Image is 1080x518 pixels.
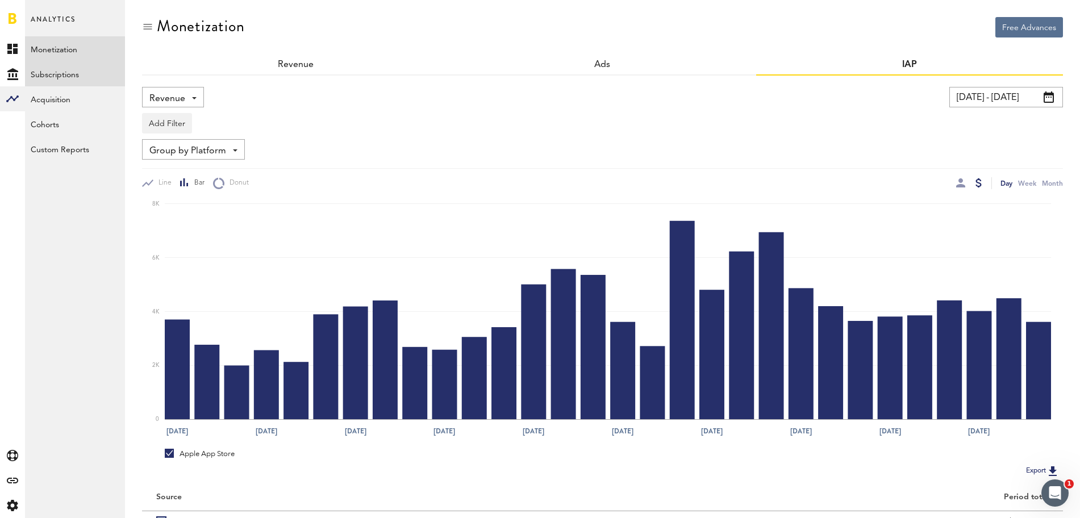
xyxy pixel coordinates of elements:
[156,492,182,502] div: Source
[25,111,125,136] a: Cohorts
[152,309,160,315] text: 4K
[617,492,1049,502] div: Period total
[1042,177,1063,189] div: Month
[790,426,812,436] text: [DATE]
[224,178,249,188] span: Donut
[156,416,159,422] text: 0
[879,426,901,436] text: [DATE]
[189,178,205,188] span: Bar
[166,426,188,436] text: [DATE]
[433,426,455,436] text: [DATE]
[25,61,125,86] a: Subscriptions
[278,60,314,69] a: Revenue
[25,136,125,161] a: Custom Reports
[31,12,76,36] span: Analytics
[165,449,235,459] div: Apple App Store
[701,426,723,436] text: [DATE]
[995,17,1063,37] button: Free Advances
[149,141,226,161] span: Group by Platform
[612,426,633,436] text: [DATE]
[152,363,160,369] text: 2K
[1046,464,1060,478] img: Export
[1041,479,1069,507] iframe: Intercom live chat
[153,178,172,188] span: Line
[152,255,160,261] text: 6K
[23,8,64,18] span: Support
[345,426,366,436] text: [DATE]
[157,17,245,35] div: Monetization
[25,86,125,111] a: Acquisition
[149,89,185,108] span: Revenue
[142,113,192,133] button: Add Filter
[594,60,610,69] a: Ads
[523,426,544,436] text: [DATE]
[1018,177,1036,189] div: Week
[256,426,277,436] text: [DATE]
[25,36,125,61] a: Monetization
[1023,463,1063,478] button: Export
[1000,177,1012,189] div: Day
[152,201,160,207] text: 8K
[1065,479,1074,488] span: 1
[968,426,990,436] text: [DATE]
[902,60,917,69] a: IAP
